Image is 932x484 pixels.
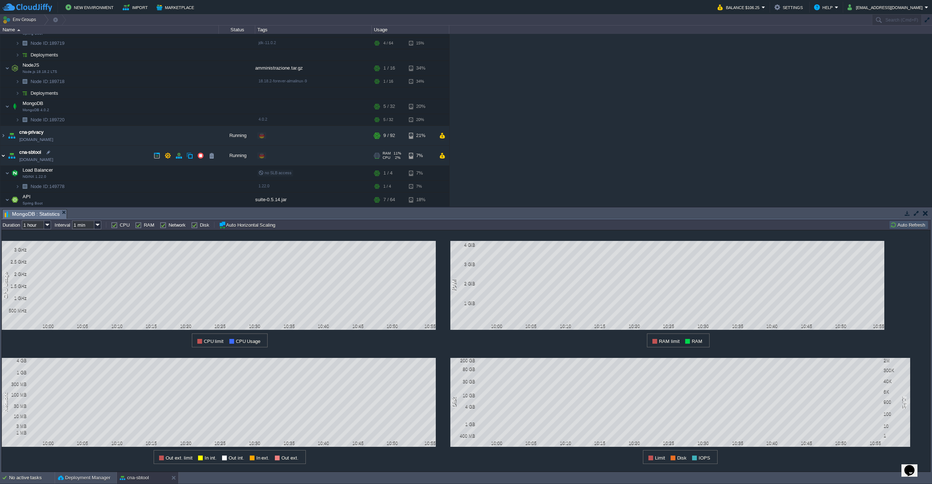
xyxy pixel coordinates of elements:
[23,108,49,112] span: MongoDB 4.0.2
[15,181,20,192] img: AMDAwAAAACH5BAEAAAAALAAAAAABAAEAAAICRAEAOw==
[108,324,126,329] div: 10:10
[383,99,395,114] div: 5 / 32
[142,441,161,446] div: 10:15
[677,455,687,461] span: Disk
[19,129,44,136] a: cna-privacy
[39,441,57,446] div: 10:00
[884,358,907,363] div: 2M
[258,184,269,188] span: 1.22.0
[5,166,9,180] img: AMDAwAAAACH5BAEAAAAALAAAAAABAAEAAAICRAEAOw==
[884,423,907,429] div: 10
[655,455,665,461] span: Limit
[315,324,333,329] div: 10:40
[3,414,27,419] div: 10 MB
[256,455,270,461] span: In ext.
[58,474,110,481] button: Deployment Manager
[591,441,609,446] div: 10:15
[383,114,393,125] div: 5 / 32
[246,441,264,446] div: 10:30
[30,78,66,85] a: Node ID:189718
[108,441,126,446] div: 10:10
[450,279,459,292] div: RAM
[884,411,907,417] div: 100
[20,181,30,192] img: AMDAwAAAACH5BAEAAAAALAAAAAABAAEAAAICRAEAOw==
[487,441,506,446] div: 10:00
[901,455,925,477] iframe: chat widget
[763,441,781,446] div: 10:40
[884,379,907,384] div: 40K
[10,192,20,207] img: AMDAwAAAACH5BAEAAAAALAAAAAABAAEAAAICRAEAOw==
[900,395,908,409] div: IOPS
[281,455,299,461] span: Out ext.
[383,126,395,145] div: 9 / 92
[728,441,747,446] div: 10:35
[450,397,459,408] div: Disk
[23,70,57,74] span: Node.js 18.18.2 LTS
[0,126,6,145] img: AMDAwAAAACH5BAEAAAAALAAAAAABAAEAAAICRAEAOw==
[451,422,475,427] div: 1 GB
[372,26,449,34] div: Usage
[246,324,264,329] div: 10:30
[728,324,747,329] div: 10:35
[144,222,154,228] label: RAM
[451,404,475,409] div: 4 GB
[255,192,372,207] div: suite-0.5.14.jar
[9,472,55,484] div: No active tasks
[556,324,574,329] div: 10:10
[20,38,30,49] img: AMDAwAAAACH5BAEAAAAALAAAAAABAAEAAAICRAEAOw==
[3,430,27,435] div: 1 MB
[204,339,224,344] span: CPU limit
[451,242,475,247] div: 4 GiB
[451,367,475,372] div: 80 GB
[692,339,702,344] span: RAM
[258,171,292,175] span: no SLB access
[280,441,298,446] div: 10:35
[219,126,255,145] div: Running
[383,192,395,207] div: 7 / 64
[177,441,195,446] div: 10:20
[211,441,229,446] div: 10:25
[236,339,261,344] span: CPU Usage
[409,192,433,207] div: 18%
[884,368,907,373] div: 300K
[383,181,391,192] div: 1 / 4
[219,26,255,34] div: Status
[3,308,27,313] div: 500 MHz
[848,3,925,12] button: [EMAIL_ADDRESS][DOMAIN_NAME]
[451,281,475,286] div: 2 GiB
[3,222,20,228] label: Duration
[3,296,27,301] div: 1 GHz
[451,358,475,363] div: 200 GB
[5,192,9,207] img: AMDAwAAAACH5BAEAAAAALAAAAAABAAEAAAICRAEAOw==
[394,151,401,156] span: 11%
[349,324,367,329] div: 10:45
[409,61,433,75] div: 34%
[0,146,6,165] img: AMDAwAAAACH5BAEAAAAALAAAAAABAAEAAAICRAEAOw==
[451,393,475,398] div: 10 GB
[884,433,907,438] div: 1
[3,259,27,264] div: 2.5 GHz
[2,271,11,300] div: CPU Usage
[157,3,196,12] button: Marketplace
[30,40,66,46] a: Node ID:189719
[383,156,390,160] span: CPU
[258,40,276,45] span: jdk-11.0.2
[832,441,850,446] div: 10:50
[383,166,392,180] div: 1 / 4
[349,441,367,446] div: 10:45
[699,455,710,461] span: IOPS
[884,399,907,405] div: 900
[120,474,149,481] button: cna-sbtool
[19,149,41,156] a: cna-sbtool
[30,183,66,190] span: 149778
[5,61,9,75] img: AMDAwAAAACH5BAEAAAAALAAAAAABAAEAAAICRAEAOw==
[22,167,54,173] span: Load Balancer
[5,99,9,114] img: AMDAwAAAACH5BAEAAAAALAAAAAABAAEAAAICRAEAOw==
[177,324,195,329] div: 10:20
[3,272,27,277] div: 2 GHz
[7,146,17,165] img: AMDAwAAAACH5BAEAAAAALAAAAAABAAEAAAICRAEAOw==
[23,175,46,179] span: NGINX 1.22.0
[30,90,59,96] span: Deployments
